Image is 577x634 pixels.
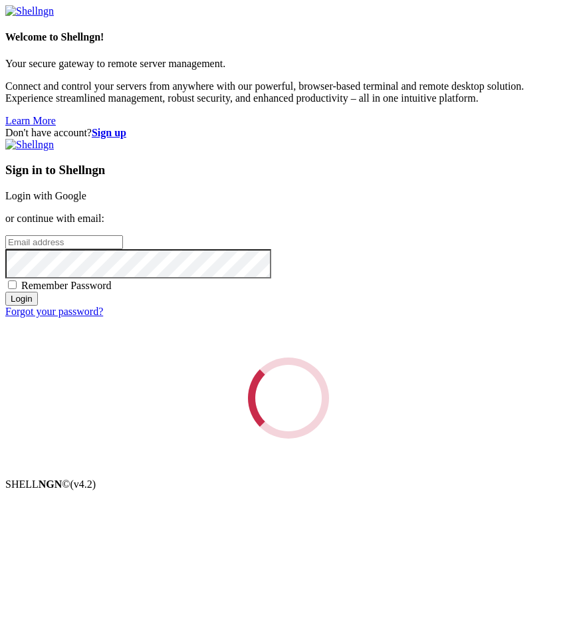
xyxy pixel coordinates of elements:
[5,235,123,249] input: Email address
[5,139,54,151] img: Shellngn
[5,80,572,104] p: Connect and control your servers from anywhere with our powerful, browser-based terminal and remo...
[8,280,17,289] input: Remember Password
[5,163,572,177] h3: Sign in to Shellngn
[5,115,56,126] a: Learn More
[5,190,86,201] a: Login with Google
[21,280,112,291] span: Remember Password
[5,31,572,43] h4: Welcome to Shellngn!
[92,127,126,138] a: Sign up
[5,5,54,17] img: Shellngn
[248,358,329,439] div: Loading...
[5,292,38,306] input: Login
[5,127,572,139] div: Don't have account?
[70,478,96,490] span: 4.2.0
[5,306,103,317] a: Forgot your password?
[5,213,572,225] p: or continue with email:
[39,478,62,490] b: NGN
[5,58,572,70] p: Your secure gateway to remote server management.
[5,478,96,490] span: SHELL ©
